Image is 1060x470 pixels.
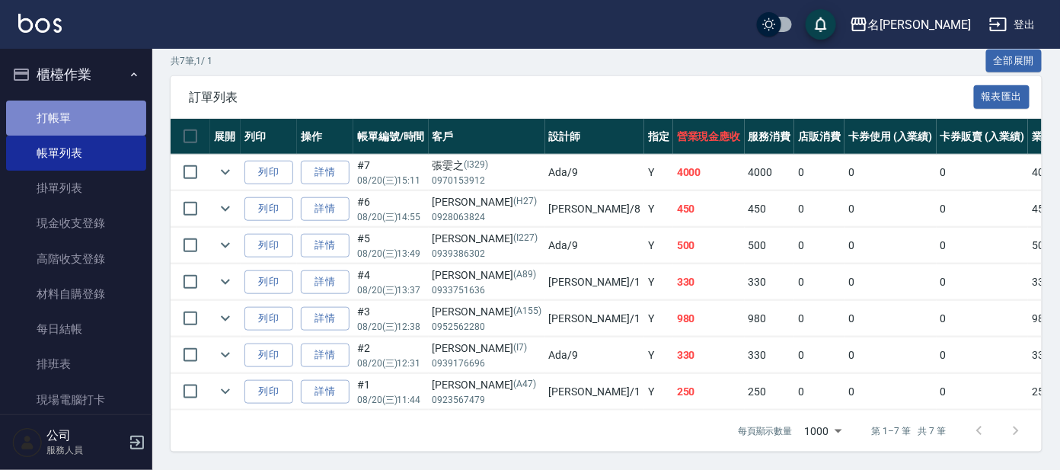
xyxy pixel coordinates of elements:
[357,283,425,297] p: 08/20 (三) 13:37
[244,234,293,257] button: 列印
[353,228,429,264] td: #5
[357,320,425,334] p: 08/20 (三) 12:38
[937,119,1029,155] th: 卡券販賣 (入業績)
[357,393,425,407] p: 08/20 (三) 11:44
[545,301,644,337] td: [PERSON_NAME] /1
[214,234,237,257] button: expand row
[974,89,1030,104] a: 報表匯出
[433,267,541,283] div: [PERSON_NAME]
[545,191,644,227] td: [PERSON_NAME] /8
[513,194,537,210] p: (H27)
[12,427,43,458] img: Person
[844,9,977,40] button: 名[PERSON_NAME]
[244,270,293,294] button: 列印
[644,337,673,373] td: Y
[301,234,350,257] a: 詳情
[745,374,795,410] td: 250
[357,247,425,261] p: 08/20 (三) 13:49
[244,307,293,331] button: 列印
[937,374,1029,410] td: 0
[937,301,1029,337] td: 0
[6,312,146,347] a: 每日結帳
[513,231,538,247] p: (I227)
[214,161,237,184] button: expand row
[644,119,673,155] th: 指定
[353,191,429,227] td: #6
[937,337,1029,373] td: 0
[433,393,541,407] p: 0923567479
[214,307,237,330] button: expand row
[433,174,541,187] p: 0970153912
[673,374,745,410] td: 250
[6,241,146,277] a: 高階收支登錄
[844,337,937,373] td: 0
[673,301,745,337] td: 980
[738,424,793,438] p: 每頁顯示數量
[297,119,353,155] th: 操作
[745,228,795,264] td: 500
[673,228,745,264] td: 500
[171,54,212,68] p: 共 7 筆, 1 / 1
[301,307,350,331] a: 詳情
[644,301,673,337] td: Y
[806,9,836,40] button: save
[433,283,541,297] p: 0933751636
[513,377,536,393] p: (A47)
[353,264,429,300] td: #4
[214,344,237,366] button: expand row
[794,155,844,190] td: 0
[844,228,937,264] td: 0
[644,228,673,264] td: Y
[353,374,429,410] td: #1
[353,301,429,337] td: #3
[353,155,429,190] td: #7
[644,264,673,300] td: Y
[545,374,644,410] td: [PERSON_NAME] /1
[513,341,527,356] p: (I7)
[794,191,844,227] td: 0
[433,194,541,210] div: [PERSON_NAME]
[644,374,673,410] td: Y
[301,161,350,184] a: 詳情
[545,264,644,300] td: [PERSON_NAME] /1
[301,197,350,221] a: 詳情
[844,155,937,190] td: 0
[214,197,237,220] button: expand row
[745,264,795,300] td: 330
[545,119,644,155] th: 設計師
[745,337,795,373] td: 330
[214,270,237,293] button: expand row
[433,304,541,320] div: [PERSON_NAME]
[18,14,62,33] img: Logo
[673,155,745,190] td: 4000
[745,301,795,337] td: 980
[6,136,146,171] a: 帳單列表
[353,119,429,155] th: 帳單編號/時間
[868,15,971,34] div: 名[PERSON_NAME]
[844,301,937,337] td: 0
[433,158,541,174] div: 張孁之
[937,155,1029,190] td: 0
[799,411,848,452] div: 1000
[357,174,425,187] p: 08/20 (三) 15:11
[244,197,293,221] button: 列印
[937,228,1029,264] td: 0
[433,320,541,334] p: 0952562280
[745,119,795,155] th: 服務消費
[357,210,425,224] p: 08/20 (三) 14:55
[745,155,795,190] td: 4000
[6,347,146,382] a: 排班表
[513,267,536,283] p: (A89)
[301,344,350,367] a: 詳情
[433,356,541,370] p: 0939176696
[983,11,1042,39] button: 登出
[673,337,745,373] td: 330
[644,191,673,227] td: Y
[46,443,124,457] p: 服務人員
[937,191,1029,227] td: 0
[46,428,124,443] h5: 公司
[794,374,844,410] td: 0
[6,382,146,417] a: 現場電腦打卡
[189,90,974,105] span: 訂單列表
[974,85,1030,109] button: 報表匯出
